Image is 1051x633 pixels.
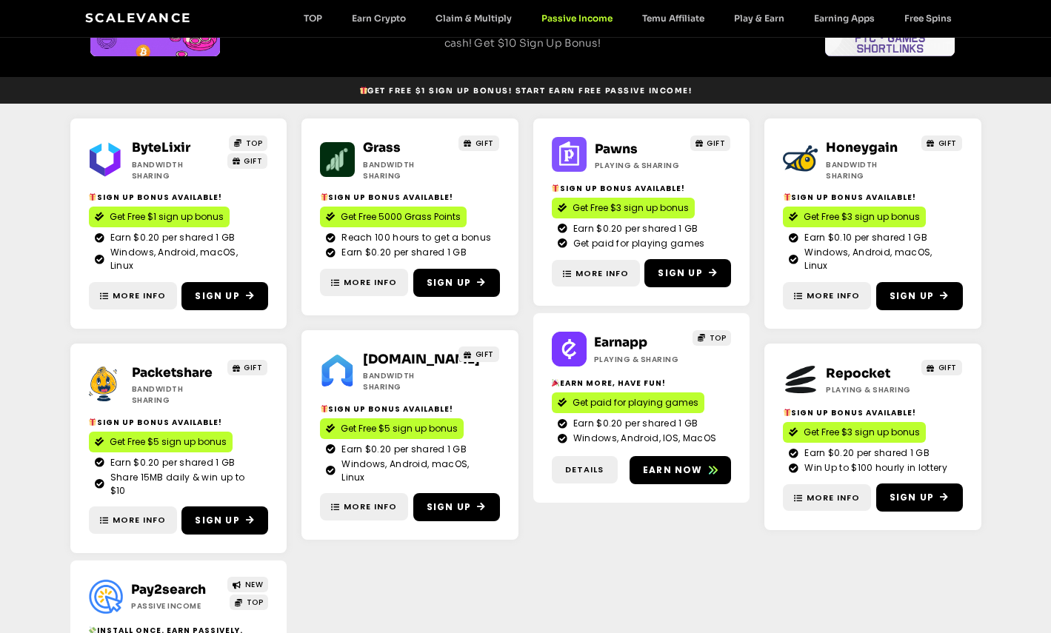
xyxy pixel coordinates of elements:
a: Sign Up [876,282,963,310]
a: Play & Earn [719,13,799,24]
span: Get Free $3 sign up bonus [804,426,920,439]
span: GIFT [244,155,262,167]
a: GIFT [690,135,731,151]
span: Reach 100 hours to get a bonus [338,231,491,244]
span: Earn $0.20 per shared 1 GB [338,246,467,259]
a: Earn now [630,456,732,484]
span: Get paid for playing games [570,237,705,250]
span: Windows, Android, macOS, Linux [338,458,493,484]
img: 🎉 [552,379,559,386]
a: Get Free $3 sign up bonus [783,207,926,227]
a: Repocket [826,366,890,381]
a: TOP [230,595,268,610]
span: Sign Up [890,289,934,303]
a: Pawns [595,141,638,157]
span: Get Free $1 sign up bonus! Start earn free passive income! [359,85,692,96]
h2: Sign Up Bonus Available! [783,407,963,418]
a: Get Free $3 sign up bonus [552,198,695,218]
span: More Info [575,267,629,280]
a: Get Free $3 sign up bonus [783,422,926,443]
a: Pay2search [131,582,206,597]
a: Passive Income [527,13,627,24]
a: More Info [89,282,177,309]
h2: Sign Up Bonus Available! [89,192,269,203]
span: More Info [113,514,166,526]
img: 🎁 [552,184,559,192]
h2: Sign Up Bonus Available! [320,403,500,415]
a: Get paid for playing games [552,392,704,413]
span: Share 15MB daily & win up to $10 [107,471,262,498]
span: TOP [246,138,263,149]
a: GIFT [227,153,268,169]
a: TOP [229,135,267,151]
a: Earning Apps [799,13,890,24]
span: More Info [807,492,860,504]
span: Sign Up [890,491,934,504]
a: More Info [783,484,871,512]
a: Get Free 5000 Grass Points [320,207,467,227]
h2: Playing & Sharing [826,384,915,395]
a: More Info [320,493,408,520]
a: Temu Affiliate [627,13,719,24]
span: Get Free $1 sign up bonus [110,210,224,224]
a: Honeygain [826,140,898,155]
h2: Bandwidth Sharing [363,370,453,392]
span: Get Free $5 sign up bonus [110,435,227,449]
a: Grass [363,140,401,155]
span: Sign Up [427,500,471,514]
span: Get paid for playing games [573,396,698,409]
span: Win Up to $100 hourly in lottery [801,461,947,475]
span: Earn $0.20 per shared 1 GB [570,417,698,430]
span: GIFT [938,138,957,149]
a: TOP [693,330,731,346]
span: NEW [245,579,264,590]
span: GIFT [938,362,957,373]
a: Get Free $5 sign up bonus [320,418,464,439]
h2: Playing & Sharing [594,354,685,365]
span: GIFT [476,349,494,360]
h2: Playing & Sharing [595,160,684,171]
a: Sign Up [876,483,963,512]
a: Get Free $5 sign up bonus [89,432,233,452]
a: GIFT [458,135,499,151]
span: Earn $0.20 per shared 1 GB [107,231,236,244]
h2: Earn More, Have Fun! [552,378,732,389]
img: 🎁 [784,409,791,416]
h2: Sign Up Bonus Available! [89,417,269,428]
a: GIFT [921,360,962,375]
img: 🎁 [89,418,96,426]
a: Earnapp [594,335,647,350]
span: Earn now [643,463,703,477]
span: Earn $0.20 per shared 1 GB [570,222,698,235]
span: More Info [344,500,397,513]
a: Sign Up [413,493,500,521]
a: ByteLixir [132,140,190,155]
a: Get Free $1 sign up bonus [89,207,230,227]
a: Free Spins [890,13,967,24]
span: Windows, Android, IOS, MacOS [570,432,716,445]
span: Sign Up [195,289,239,303]
a: [DOMAIN_NAME] [363,352,480,367]
span: Earn $0.20 per shared 1 GB [338,443,467,456]
a: Sign Up [413,269,500,297]
span: Get Free $5 sign up bonus [341,422,458,435]
span: Get Free 5000 Grass Points [341,210,461,224]
a: GIFT [458,346,499,362]
h2: Bandwidth Sharing [826,159,915,181]
span: Earn $0.10 per shared 1 GB [801,231,927,244]
a: NEW [227,577,268,592]
a: Scalevance [85,10,192,25]
h2: Sign Up Bonus Available! [320,192,500,203]
img: 🎁 [321,193,328,201]
img: 🎁 [89,193,96,201]
h2: Sign Up Bonus Available! [783,192,963,203]
img: 🎁 [321,405,328,412]
span: TOP [247,597,264,608]
a: TOP [289,13,337,24]
nav: Menu [289,13,967,24]
a: Sign Up [644,259,731,287]
img: 🎁 [784,193,791,201]
a: GIFT [227,360,268,375]
span: Sign Up [195,514,239,527]
span: Get Free $3 sign up bonus [804,210,920,224]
